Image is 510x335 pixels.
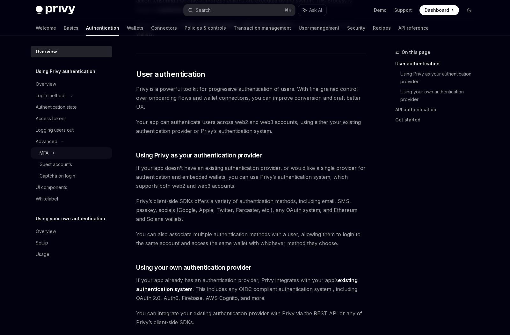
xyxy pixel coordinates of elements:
[36,239,48,247] div: Setup
[400,69,479,87] a: Using Privy as your authentication provider
[31,249,112,260] a: Usage
[31,182,112,193] a: UI components
[136,69,205,79] span: User authentication
[31,237,112,249] a: Setup
[36,126,74,134] div: Logging users out
[36,115,67,122] div: Access tokens
[309,7,322,13] span: Ask AI
[136,164,366,190] span: If your app doesn’t have an existing authentication provider, or would like a single provider for...
[299,20,339,36] a: User management
[151,20,177,36] a: Connectors
[31,113,112,124] a: Access tokens
[36,92,67,99] div: Login methods
[398,20,429,36] a: API reference
[185,20,226,36] a: Policies & controls
[31,124,112,136] a: Logging users out
[136,276,366,302] span: If your app already has an authentication provider, Privy integrates with your app’s . This inclu...
[31,101,112,113] a: Authentication state
[374,7,387,13] a: Demo
[36,68,95,75] h5: Using Privy authentication
[36,184,67,191] div: UI components
[31,170,112,182] a: Captcha on login
[184,4,295,16] button: Search...⌘K
[136,151,262,160] span: Using Privy as your authentication provider
[298,4,326,16] button: Ask AI
[40,149,48,157] div: MFA
[136,309,366,327] span: You can integrate your existing authentication provider with Privy via the REST API or any of Pri...
[127,20,143,36] a: Wallets
[31,193,112,205] a: Whitelabel
[86,20,119,36] a: Authentication
[136,197,366,223] span: Privy’s client-side SDKs offers a variety of authentication methods, including email, SMS, passke...
[36,48,57,55] div: Overview
[400,87,479,105] a: Using your own authentication provider
[36,20,56,36] a: Welcome
[196,6,214,14] div: Search...
[425,7,449,13] span: Dashboard
[36,215,105,222] h5: Using your own authentication
[136,263,251,272] span: Using your own authentication provider
[136,84,366,111] span: Privy is a powerful toolkit for progressive authentication of users. With fine-grained control ov...
[136,230,366,248] span: You can also associate multiple authentication methods with a user, allowing them to login to the...
[373,20,391,36] a: Recipes
[234,20,291,36] a: Transaction management
[464,5,474,15] button: Toggle dark mode
[395,115,479,125] a: Get started
[36,228,56,235] div: Overview
[36,80,56,88] div: Overview
[419,5,459,15] a: Dashboard
[285,8,291,13] span: ⌘ K
[31,226,112,237] a: Overview
[136,118,366,135] span: Your app can authenticate users across web2 and web3 accounts, using either your existing authent...
[31,46,112,57] a: Overview
[36,103,77,111] div: Authentication state
[36,195,58,203] div: Whitelabel
[347,20,365,36] a: Security
[40,161,72,168] div: Guest accounts
[64,20,78,36] a: Basics
[36,251,49,258] div: Usage
[394,7,412,13] a: Support
[36,6,75,15] img: dark logo
[31,159,112,170] a: Guest accounts
[402,48,430,56] span: On this page
[40,172,75,180] div: Captcha on login
[395,105,479,115] a: API authentication
[31,78,112,90] a: Overview
[395,59,479,69] a: User authentication
[36,138,57,145] div: Advanced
